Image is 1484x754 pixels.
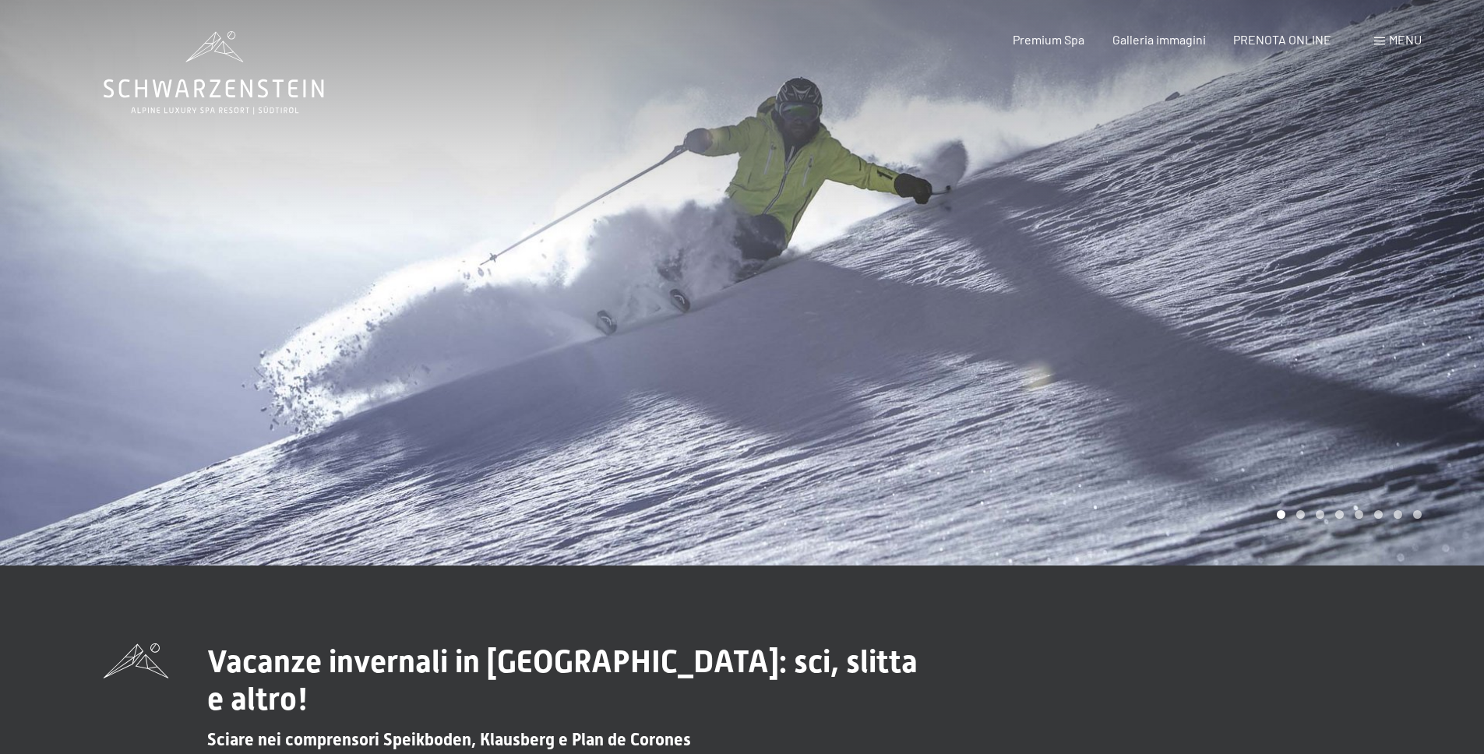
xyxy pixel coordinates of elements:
[1013,32,1084,47] a: Premium Spa
[1316,510,1324,519] div: Carousel Page 3
[1277,510,1285,519] div: Carousel Page 1 (Current Slide)
[1413,510,1422,519] div: Carousel Page 8
[1355,510,1363,519] div: Carousel Page 5
[1296,510,1305,519] div: Carousel Page 2
[1335,510,1344,519] div: Carousel Page 4
[1394,510,1402,519] div: Carousel Page 7
[1374,510,1383,519] div: Carousel Page 6
[1389,32,1422,47] span: Menu
[1233,32,1331,47] a: PRENOTA ONLINE
[207,643,918,717] span: Vacanze invernali in [GEOGRAPHIC_DATA]: sci, slitta e altro!
[1271,510,1422,519] div: Carousel Pagination
[1112,32,1206,47] a: Galleria immagini
[207,730,691,749] span: Sciare nei comprensori Speikboden, Klausberg e Plan de Corones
